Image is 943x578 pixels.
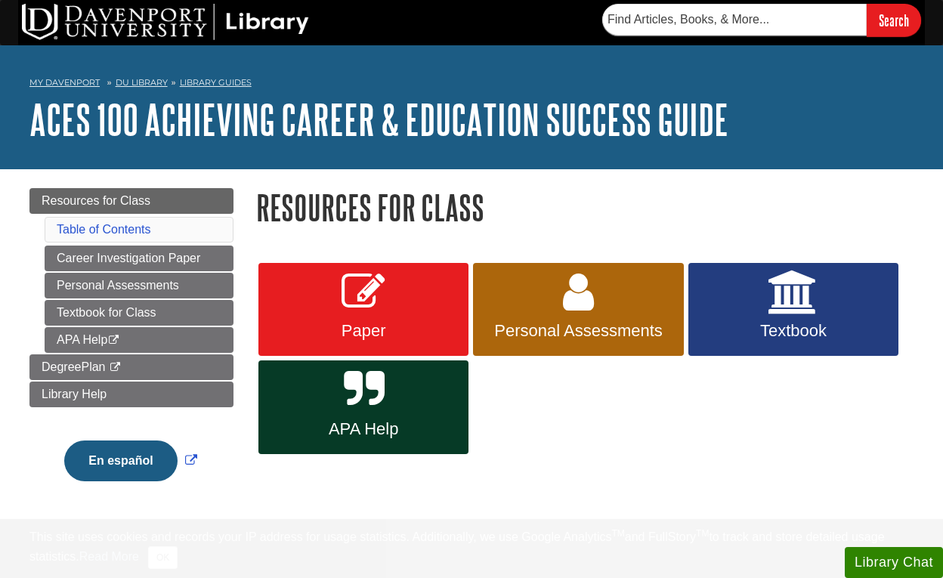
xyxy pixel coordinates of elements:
nav: breadcrumb [29,73,914,97]
a: Library Guides [180,77,252,88]
a: My Davenport [29,76,100,89]
span: Personal Assessments [484,321,672,341]
form: Searches DU Library's articles, books, and more [602,4,921,36]
sup: TM [611,528,624,539]
span: Textbook [700,321,887,341]
a: Table of Contents [57,223,151,236]
i: This link opens in a new window [107,335,120,345]
img: DU Library [22,4,309,40]
button: Library Chat [845,547,943,578]
button: En español [64,440,177,481]
h1: Resources for Class [256,188,914,227]
a: APA Help [258,360,468,454]
span: Resources for Class [42,194,150,207]
button: Close [148,546,178,569]
span: Library Help [42,388,107,400]
a: Library Help [29,382,233,407]
i: This link opens in a new window [109,363,122,372]
a: Read More [79,550,139,563]
span: APA Help [270,419,457,439]
span: DegreePlan [42,360,106,373]
a: Personal Assessments [45,273,233,298]
a: Link opens in new window [60,454,200,467]
a: Paper [258,263,468,357]
a: DegreePlan [29,354,233,380]
a: Textbook [688,263,898,357]
a: Resources for Class [29,188,233,214]
div: This site uses cookies and records your IP address for usage statistics. Additionally, we use Goo... [29,528,914,569]
a: ACES 100 Achieving Career & Education Success Guide [29,96,728,143]
sup: TM [696,528,709,539]
span: Paper [270,321,457,341]
a: DU Library [116,77,168,88]
input: Search [867,4,921,36]
a: Textbook for Class [45,300,233,326]
a: Career Investigation Paper [45,246,233,271]
a: Personal Assessments [473,263,683,357]
input: Find Articles, Books, & More... [602,4,867,36]
div: Guide Page Menu [29,188,233,507]
a: APA Help [45,327,233,353]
